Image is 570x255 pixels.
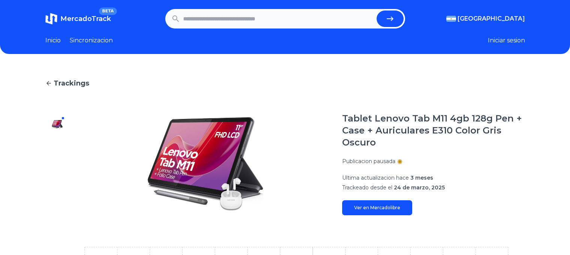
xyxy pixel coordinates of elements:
[458,14,525,23] span: [GEOGRAPHIC_DATA]
[45,36,61,45] a: Inicio
[446,16,456,22] img: Argentina
[45,78,525,88] a: Trackings
[342,112,525,148] h1: Tablet Lenovo Tab M11 4gb 128g Pen + Case + Auriculares E310 Color Gris Oscuro
[410,174,433,181] span: 3 meses
[51,118,63,130] img: Tablet Lenovo Tab M11 4gb 128g Pen + Case + Auriculares E310 Color Gris Oscuro
[45,13,57,25] img: MercadoTrack
[342,157,395,165] p: Publicacion pausada
[45,13,111,25] a: MercadoTrackBETA
[70,36,113,45] a: Sincronizacion
[84,112,327,215] img: Tablet Lenovo Tab M11 4gb 128g Pen + Case + Auriculares E310 Color Gris Oscuro
[342,184,392,191] span: Trackeado desde el
[488,36,525,45] button: Iniciar sesion
[60,15,111,23] span: MercadoTrack
[342,174,409,181] span: Ultima actualizacion hace
[54,78,89,88] span: Trackings
[342,200,412,215] a: Ver en Mercadolibre
[394,184,445,191] span: 24 de marzo, 2025
[99,7,117,15] span: BETA
[446,14,525,23] button: [GEOGRAPHIC_DATA]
